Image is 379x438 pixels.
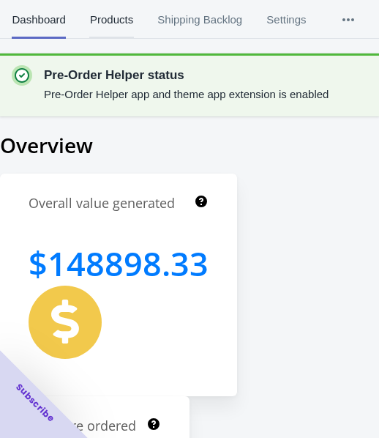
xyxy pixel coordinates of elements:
p: Pre-Order Helper app and theme app extension is enabled [44,87,329,102]
span: Settings [266,1,307,39]
span: $ [29,241,48,286]
h1: Overall value generated [29,194,175,212]
h1: 148898.33 [29,241,209,286]
span: Shipping Backlog [157,1,243,39]
p: Pre-Order Helper status [44,67,329,84]
span: Products [89,1,133,39]
span: Dashboard [12,1,66,39]
span: Subscribe [13,381,57,425]
button: More tabs [318,1,378,39]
